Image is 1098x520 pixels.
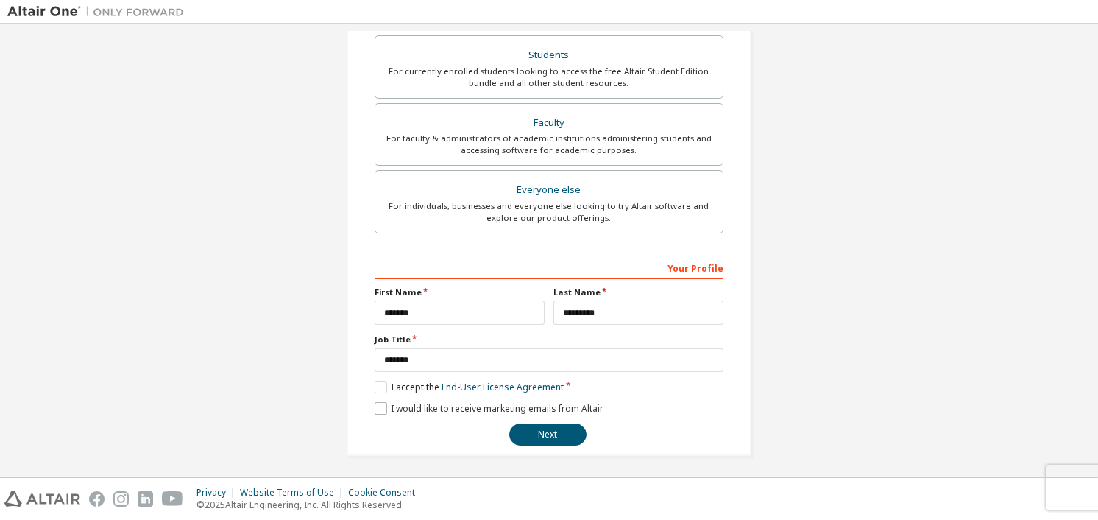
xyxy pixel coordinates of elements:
[348,487,424,499] div: Cookie Consent
[384,66,714,89] div: For currently enrolled students looking to access the free Altair Student Edition bundle and all ...
[553,287,723,298] label: Last Name
[384,200,714,224] div: For individuals, businesses and everyone else looking to try Altair software and explore our prod...
[4,491,80,507] img: altair_logo.svg
[384,113,714,133] div: Faculty
[240,487,348,499] div: Website Terms of Use
[384,180,714,200] div: Everyone else
[375,402,603,415] label: I would like to receive marketing emails from Altair
[375,381,564,393] label: I accept the
[442,381,564,393] a: End-User License Agreement
[196,499,424,511] p: © 2025 Altair Engineering, Inc. All Rights Reserved.
[138,491,153,507] img: linkedin.svg
[384,45,714,66] div: Students
[375,287,545,298] label: First Name
[375,334,723,345] label: Job Title
[162,491,183,507] img: youtube.svg
[375,256,723,279] div: Your Profile
[7,4,191,19] img: Altair One
[113,491,129,507] img: instagram.svg
[384,133,714,156] div: For faculty & administrators of academic institutions administering students and accessing softwa...
[89,491,105,507] img: facebook.svg
[509,424,587,446] button: Next
[196,487,240,499] div: Privacy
